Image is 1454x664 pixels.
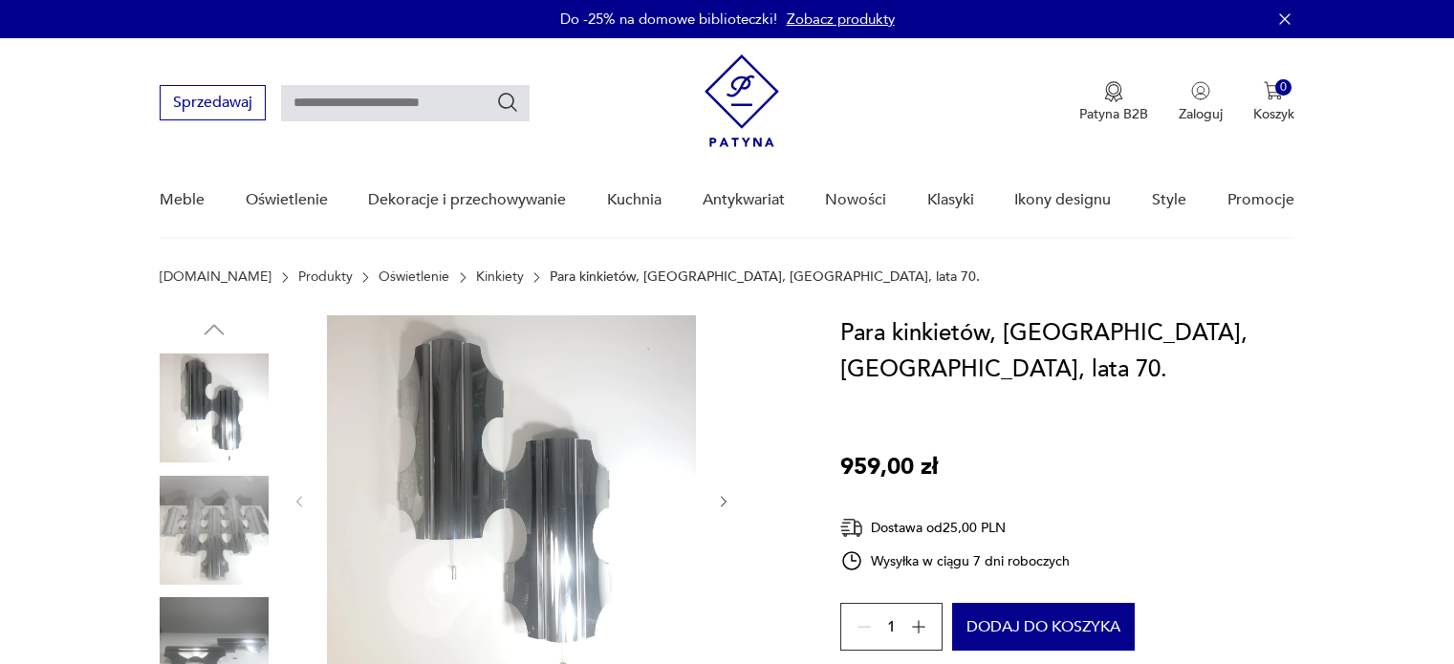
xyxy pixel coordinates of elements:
p: Patyna B2B [1079,105,1148,123]
img: Zdjęcie produktu Para kinkietów, Doria, Niemcy, lata 70. [160,353,269,462]
button: Szukaj [496,91,519,114]
img: Zdjęcie produktu Para kinkietów, Doria, Niemcy, lata 70. [160,476,269,585]
a: Oświetlenie [379,269,449,285]
p: Koszyk [1253,105,1294,123]
a: Produkty [298,269,353,285]
a: Kuchnia [607,163,662,237]
a: [DOMAIN_NAME] [160,269,271,285]
a: Nowości [825,163,886,237]
p: 959,00 zł [840,449,938,485]
img: Patyna - sklep z meblami i dekoracjami vintage [705,54,779,147]
p: Do -25% na domowe biblioteczki! [560,10,777,29]
a: Ikony designu [1014,163,1111,237]
a: Ikona medaluPatyna B2B [1079,81,1148,123]
img: Ikona medalu [1104,81,1123,102]
img: Ikona dostawy [840,516,863,540]
a: Zobacz produkty [787,10,895,29]
p: Para kinkietów, [GEOGRAPHIC_DATA], [GEOGRAPHIC_DATA], lata 70. [550,269,980,285]
a: Dekoracje i przechowywanie [368,163,566,237]
span: 1 [887,621,896,633]
button: Dodaj do koszyka [952,603,1135,651]
a: Sprzedawaj [160,97,266,111]
button: Patyna B2B [1079,81,1148,123]
p: Zaloguj [1179,105,1223,123]
a: Kinkiety [476,269,524,285]
img: Ikona koszyka [1264,81,1283,100]
a: Promocje [1227,163,1294,237]
a: Meble [160,163,205,237]
button: 0Koszyk [1253,81,1294,123]
img: Ikonka użytkownika [1191,81,1210,100]
button: Sprzedawaj [160,85,266,120]
a: Antykwariat [703,163,785,237]
div: 0 [1275,79,1291,96]
a: Oświetlenie [246,163,328,237]
div: Wysyłka w ciągu 7 dni roboczych [840,549,1070,572]
button: Zaloguj [1179,81,1223,123]
a: Style [1152,163,1186,237]
h1: Para kinkietów, [GEOGRAPHIC_DATA], [GEOGRAPHIC_DATA], lata 70. [840,315,1294,388]
a: Klasyki [927,163,974,237]
div: Dostawa od 25,00 PLN [840,516,1070,540]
